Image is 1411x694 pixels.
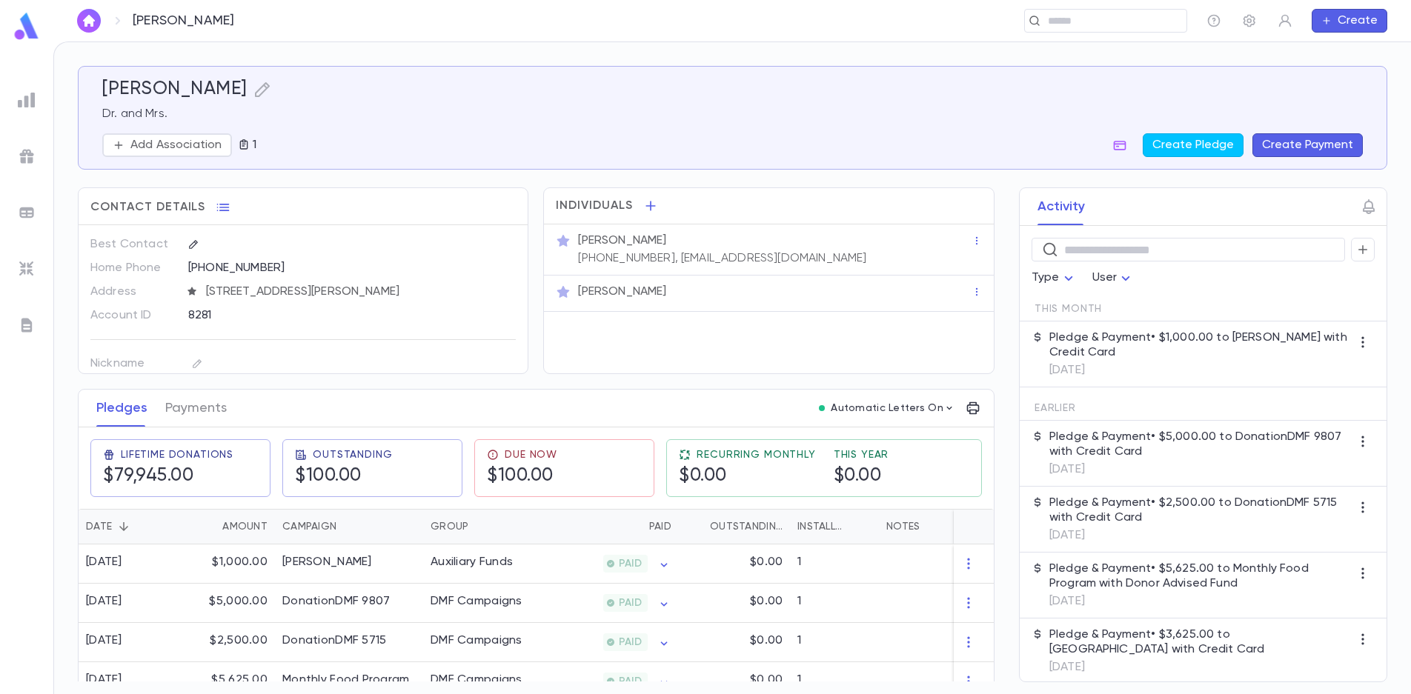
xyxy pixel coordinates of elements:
[188,304,444,326] div: 8281
[578,284,666,299] p: [PERSON_NAME]
[431,555,513,570] div: Auxiliary Funds
[80,15,98,27] img: home_white.a664292cf8c1dea59945f0da9f25487c.svg
[313,449,392,461] span: Outstanding
[1049,627,1351,657] p: Pledge & Payment • $3,625.00 to [GEOGRAPHIC_DATA] with Credit Card
[813,398,961,418] button: Automatic Letters On
[102,107,1363,121] p: Dr. and Mrs.
[834,449,889,461] span: This Year
[250,138,256,153] p: 1
[1037,188,1085,225] button: Activity
[790,623,879,662] div: 1
[750,594,783,609] p: $0.00
[1049,496,1351,525] p: Pledge & Payment • $2,500.00 to DonationDMF 5715 with Credit Card
[613,675,648,687] span: PAID
[200,284,517,299] span: [STREET_ADDRESS][PERSON_NAME]
[222,509,268,544] div: Amount
[179,584,275,623] div: $5,000.00
[86,633,122,648] div: [DATE]
[886,509,920,544] div: Notes
[1312,9,1387,33] button: Create
[578,251,866,266] p: [PHONE_NUMBER], [EMAIL_ADDRESS][DOMAIN_NAME]
[18,260,36,278] img: imports_grey.530a8a0e642e233f2baf0ef88e8c9fcb.svg
[625,515,649,538] button: Sort
[613,558,648,570] span: PAID
[103,465,193,487] h5: $79,945.00
[487,465,554,487] h5: $100.00
[1092,264,1135,293] div: User
[649,509,671,544] div: Paid
[18,204,36,221] img: batches_grey.339ca447c9d9533ef1741baa751efc33.svg
[790,544,879,584] div: 1
[188,256,516,278] div: [PHONE_NUMBER]
[1049,561,1351,591] p: Pledge & Payment • $5,625.00 to Monthly Food Program with Donor Advised Fund
[879,509,1064,544] div: Notes
[790,509,879,544] div: Installments
[295,465,362,487] h5: $100.00
[18,91,36,109] img: reports_grey.c525e4749d1bce6a11f5fe2a8de1b229.svg
[1035,402,1076,414] span: Earlier
[679,509,790,544] div: Outstanding
[1143,133,1244,157] button: Create Pledge
[90,304,176,327] p: Account ID
[1035,303,1102,315] span: This Month
[797,509,848,544] div: Installments
[179,509,275,544] div: Amount
[90,256,176,280] p: Home Phone
[578,233,666,248] p: [PERSON_NAME]
[12,12,41,41] img: logo
[1049,430,1351,459] p: Pledge & Payment • $5,000.00 to DonationDMF 9807 with Credit Card
[534,509,679,544] div: Paid
[86,673,122,687] div: [DATE]
[423,509,534,544] div: Group
[834,465,882,487] h5: $0.00
[1049,594,1351,609] p: [DATE]
[282,509,336,544] div: Campaign
[1049,528,1351,543] p: [DATE]
[282,633,386,648] div: DonationDMF 5715
[686,515,710,538] button: Sort
[133,13,234,29] p: [PERSON_NAME]
[1032,272,1060,284] span: Type
[179,544,275,584] div: $1,000.00
[86,509,112,544] div: Date
[710,509,783,544] div: Outstanding
[165,390,227,427] button: Payments
[96,390,147,427] button: Pledges
[1032,264,1078,293] div: Type
[1049,660,1351,675] p: [DATE]
[79,509,179,544] div: Date
[431,509,468,544] div: Group
[282,673,410,687] div: Monthly Food Program
[102,133,232,157] button: Add Association
[468,515,492,538] button: Sort
[102,79,248,101] h5: [PERSON_NAME]
[750,633,783,648] p: $0.00
[18,316,36,334] img: letters_grey.7941b92b52307dd3b8a917253454ce1c.svg
[336,515,360,538] button: Sort
[90,280,176,304] p: Address
[1049,330,1351,360] p: Pledge & Payment • $1,000.00 to [PERSON_NAME] with Credit Card
[1049,462,1351,477] p: [DATE]
[121,449,233,461] span: Lifetime Donations
[90,352,176,376] p: Nickname
[1049,363,1351,378] p: [DATE]
[1092,272,1118,284] span: User
[750,555,783,570] p: $0.00
[848,515,871,538] button: Sort
[282,555,372,570] div: Wolmark YM
[1252,133,1363,157] button: Create Payment
[90,233,176,256] p: Best Contact
[86,594,122,609] div: [DATE]
[282,594,390,609] div: DonationDMF 9807
[790,584,879,623] div: 1
[18,147,36,165] img: campaigns_grey.99e729a5f7ee94e3726e6486bddda8f1.svg
[112,515,136,538] button: Sort
[505,449,557,461] span: Due Now
[679,465,727,487] h5: $0.00
[130,138,222,153] p: Add Association
[86,555,122,570] div: [DATE]
[697,449,815,461] span: Recurring Monthly
[431,594,522,609] div: DMF Campaigns
[831,402,943,414] p: Automatic Letters On
[613,636,648,648] span: PAID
